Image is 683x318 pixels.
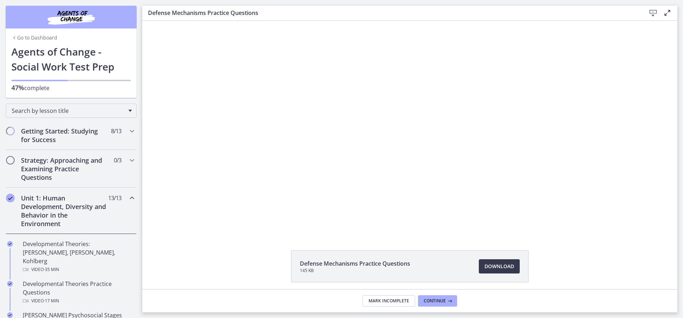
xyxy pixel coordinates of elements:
[44,265,59,274] span: · 35 min
[7,312,13,318] i: Completed
[142,21,677,234] iframe: Video Lesson
[111,127,121,135] span: 8 / 13
[11,44,131,74] h1: Agents of Change - Social Work Test Prep
[11,34,57,41] a: Go to Dashboard
[6,104,137,118] div: Search by lesson title
[362,295,415,307] button: Mark Incomplete
[369,298,409,304] span: Mark Incomplete
[11,83,131,92] p: complete
[12,107,125,115] span: Search by lesson title
[485,262,514,271] span: Download
[21,194,108,228] h2: Unit 1: Human Development, Diversity and Behavior in the Environment
[28,9,114,26] img: Agents of Change
[108,194,121,202] span: 13 / 13
[23,280,134,305] div: Developmental Theories Practice Questions
[7,241,13,247] i: Completed
[300,268,410,273] span: 145 KB
[11,83,24,92] span: 47%
[148,9,635,17] h3: Defense Mechanisms Practice Questions
[23,265,134,274] div: Video
[21,127,108,144] h2: Getting Started: Studying for Success
[114,156,121,165] span: 0 / 3
[418,295,457,307] button: Continue
[21,156,108,182] h2: Strategy: Approaching and Examining Practice Questions
[424,298,446,304] span: Continue
[479,259,520,273] a: Download
[300,259,410,268] span: Defense Mechanisms Practice Questions
[6,194,15,202] i: Completed
[23,240,134,274] div: Developmental Theories: [PERSON_NAME], [PERSON_NAME], Kohlberg
[44,297,59,305] span: · 17 min
[23,297,134,305] div: Video
[7,281,13,287] i: Completed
